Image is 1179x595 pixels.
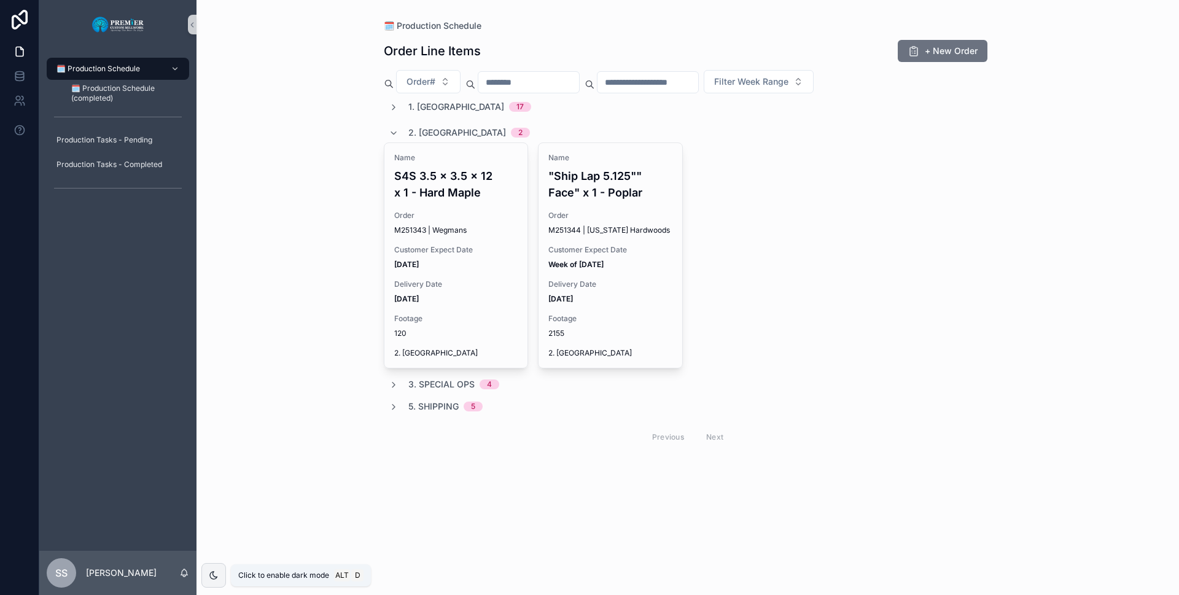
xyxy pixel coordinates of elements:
[548,225,670,235] span: M251344 | [US_STATE] Hardwoods
[516,102,524,112] div: 17
[394,314,518,324] span: Footage
[408,101,504,113] span: 1. [GEOGRAPHIC_DATA]
[61,82,189,104] a: 🗓️ Production Schedule (completed)
[394,168,518,201] h4: S4S 3.5 x 3.5 x 12 x 1 - Hard Maple
[47,58,189,80] a: 🗓️ Production Schedule
[408,400,459,413] span: 5. Shipping
[548,348,672,358] span: 2. [GEOGRAPHIC_DATA]
[714,76,788,88] span: Filter Week Range
[548,314,672,324] span: Footage
[394,348,518,358] span: 2. [GEOGRAPHIC_DATA]
[394,294,419,303] strong: [DATE]
[55,566,68,580] span: SS
[548,279,672,289] span: Delivery Date
[898,40,987,62] button: + New Order
[394,329,518,338] span: 120
[407,76,435,88] span: Order#
[384,142,529,368] a: NameS4S 3.5 x 3.5 x 12 x 1 - Hard MapleOrderM251343 | WegmansCustomer Expect Date[DATE]Delivery D...
[394,153,518,163] span: Name
[394,211,518,220] span: Order
[394,245,518,255] span: Customer Expect Date
[548,294,573,303] strong: [DATE]
[384,20,481,32] a: 🗓️ Production Schedule
[91,15,145,34] img: App logo
[538,142,683,368] a: Name"Ship Lap 5.125"" Face" x 1 - PoplarOrderM251344 | [US_STATE] HardwoodsCustomer Expect DateWe...
[352,570,362,580] span: D
[548,153,672,163] span: Name
[548,329,672,338] span: 2155
[487,379,492,389] div: 4
[47,154,189,176] a: Production Tasks - Completed
[394,225,467,235] span: M251343 | Wegmans
[396,70,461,93] button: Select Button
[394,279,518,289] span: Delivery Date
[394,260,419,269] strong: [DATE]
[384,42,481,60] h1: Order Line Items
[56,160,162,169] span: Production Tasks - Completed
[548,260,604,269] strong: Week of [DATE]
[71,84,177,103] span: 🗓️ Production Schedule (completed)
[471,402,475,411] div: 5
[86,567,157,579] p: [PERSON_NAME]
[548,211,672,220] span: Order
[408,378,475,391] span: 3. Special Ops
[704,70,814,93] button: Select Button
[47,129,189,151] a: Production Tasks - Pending
[335,570,349,580] span: Alt
[56,135,152,145] span: Production Tasks - Pending
[518,128,523,138] div: 2
[548,168,672,201] h4: "Ship Lap 5.125"" Face" x 1 - Poplar
[548,245,672,255] span: Customer Expect Date
[39,49,196,214] div: scrollable content
[238,570,329,580] span: Click to enable dark mode
[408,126,506,139] span: 2. [GEOGRAPHIC_DATA]
[56,64,140,74] span: 🗓️ Production Schedule
[925,45,978,57] span: + New Order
